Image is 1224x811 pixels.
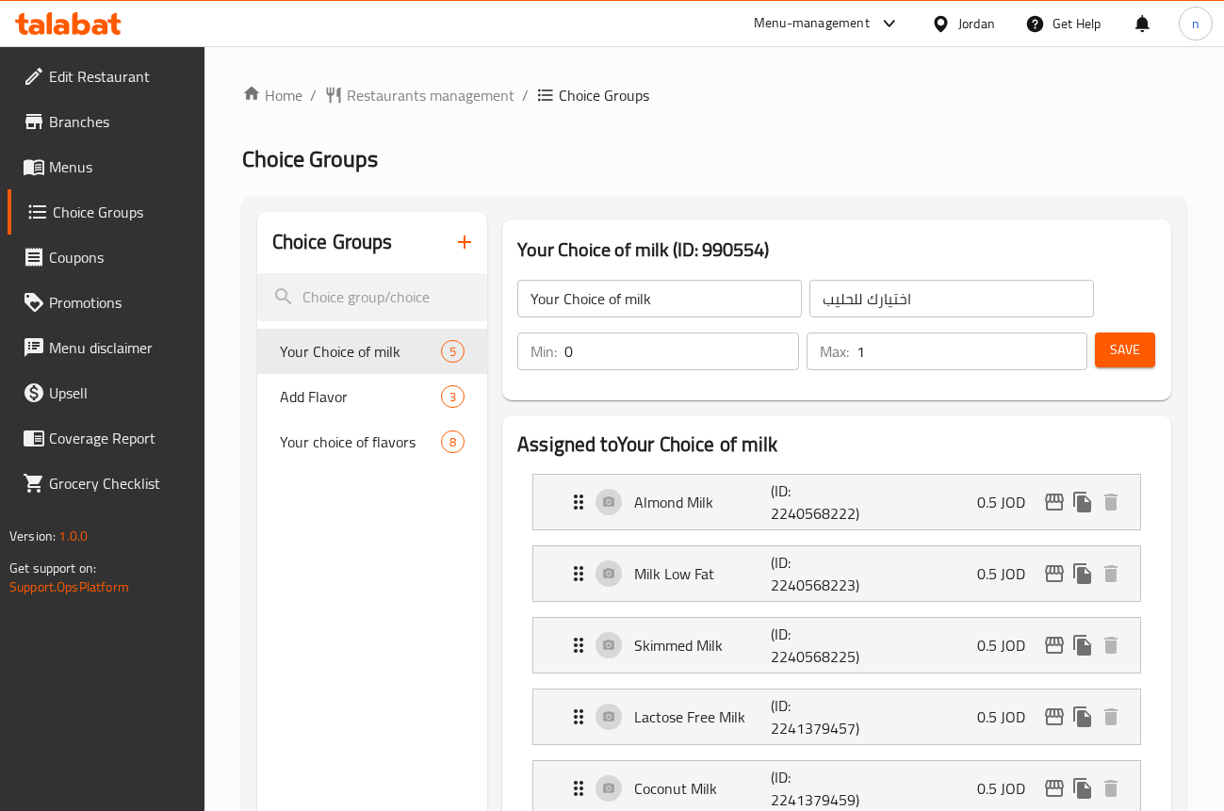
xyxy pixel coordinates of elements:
[58,524,88,548] span: 1.0.0
[1040,631,1069,659] button: edit
[1097,774,1125,803] button: delete
[977,491,1040,513] p: 0.5 JOD
[958,13,995,34] div: Jordan
[1110,338,1140,362] span: Save
[533,475,1140,529] div: Expand
[771,623,861,668] p: (ID: 2240568225)
[1040,774,1069,803] button: edit
[533,618,1140,673] div: Expand
[771,479,861,525] p: (ID: 2240568222)
[634,562,771,585] p: Milk Low Fat
[441,430,465,453] div: Choices
[1097,560,1125,588] button: delete
[347,84,514,106] span: Restaurants management
[257,329,488,374] div: Your Choice of milk5
[280,385,441,408] span: Add Flavor
[257,419,488,464] div: Your choice of flavors8
[8,325,204,370] a: Menu disclaimer
[242,84,302,106] a: Home
[53,201,189,223] span: Choice Groups
[1040,703,1069,731] button: edit
[517,538,1156,609] li: Expand
[771,694,861,739] p: (ID: 2241379457)
[1040,560,1069,588] button: edit
[8,235,204,280] a: Coupons
[49,427,189,449] span: Coverage Report
[1097,631,1125,659] button: delete
[9,556,96,580] span: Get support on:
[280,430,441,453] span: Your choice of flavors
[634,634,771,657] p: Skimmed Milk
[324,84,514,106] a: Restaurants management
[1069,560,1097,588] button: duplicate
[8,189,204,235] a: Choice Groups
[8,415,204,461] a: Coverage Report
[49,336,189,359] span: Menu disclaimer
[771,766,861,811] p: (ID: 2241379459)
[49,65,189,88] span: Edit Restaurant
[771,551,861,596] p: (ID: 2240568223)
[49,381,189,404] span: Upsell
[257,273,488,321] input: search
[49,155,189,178] span: Menus
[8,280,204,325] a: Promotions
[754,12,870,35] div: Menu-management
[517,235,1156,265] h3: Your Choice of milk (ID: 990554)
[634,491,771,513] p: Almond Milk
[1069,488,1097,516] button: duplicate
[441,385,465,408] div: Choices
[1069,774,1097,803] button: duplicate
[9,575,129,599] a: Support.OpsPlatform
[517,466,1156,538] li: Expand
[820,340,849,363] p: Max:
[977,562,1040,585] p: 0.5 JOD
[977,777,1040,800] p: 0.5 JOD
[977,634,1040,657] p: 0.5 JOD
[442,433,464,451] span: 8
[442,388,464,406] span: 3
[441,340,465,363] div: Choices
[977,706,1040,728] p: 0.5 JOD
[517,681,1156,753] li: Expand
[559,84,649,106] span: Choice Groups
[1192,13,1200,34] span: n
[533,689,1140,744] div: Expand
[442,343,464,361] span: 5
[242,138,378,180] span: Choice Groups
[49,472,189,495] span: Grocery Checklist
[530,340,557,363] p: Min:
[49,110,189,133] span: Branches
[1040,488,1069,516] button: edit
[49,246,189,268] span: Coupons
[517,609,1156,681] li: Expand
[8,54,204,99] a: Edit Restaurant
[310,84,317,106] li: /
[1069,631,1097,659] button: duplicate
[1069,703,1097,731] button: duplicate
[1095,333,1155,367] button: Save
[8,370,204,415] a: Upsell
[533,546,1140,601] div: Expand
[517,430,1156,459] h2: Assigned to Your Choice of milk
[8,99,204,144] a: Branches
[280,340,441,363] span: Your Choice of milk
[634,706,771,728] p: Lactose Free Milk
[522,84,529,106] li: /
[9,524,56,548] span: Version:
[8,144,204,189] a: Menus
[257,374,488,419] div: Add Flavor3
[1097,703,1125,731] button: delete
[49,291,189,314] span: Promotions
[242,84,1186,106] nav: breadcrumb
[272,228,393,256] h2: Choice Groups
[1097,488,1125,516] button: delete
[8,461,204,506] a: Grocery Checklist
[634,777,771,800] p: Coconut Milk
